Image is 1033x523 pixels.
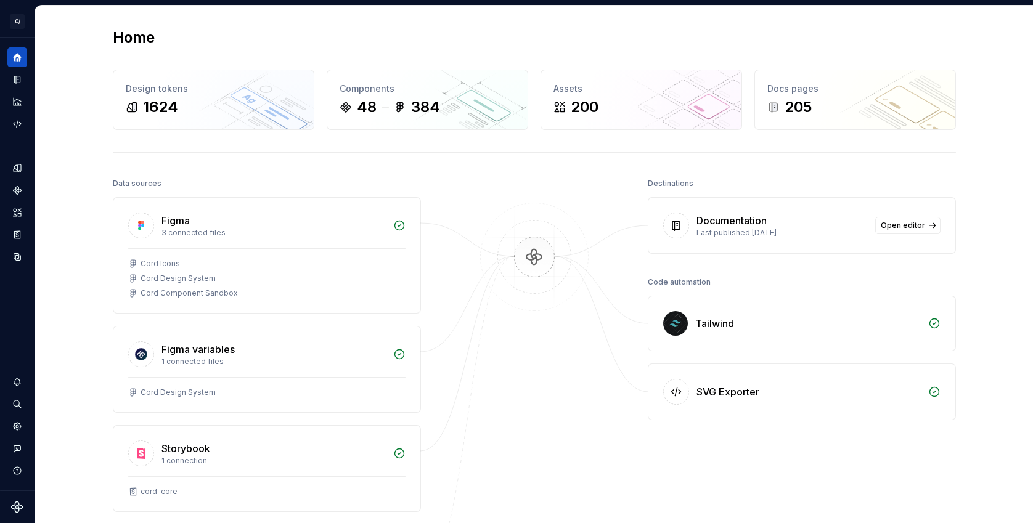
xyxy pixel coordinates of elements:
div: 205 [785,97,812,117]
button: C/ [2,8,32,34]
div: Tailwind [695,316,734,331]
a: Components [7,180,27,200]
a: Docs pages205 [754,70,956,130]
div: Cord Icons [141,259,180,269]
div: Cord Component Sandbox [141,288,238,298]
div: Docs pages [767,83,943,95]
a: Assets [7,203,27,222]
button: Notifications [7,372,27,392]
div: Destinations [648,175,693,192]
span: Open editor [881,221,925,230]
div: Data sources [113,175,161,192]
a: Figma3 connected filesCord IconsCord Design SystemCord Component Sandbox [113,197,421,314]
div: C/ [10,14,25,29]
div: Cord Design System [141,274,216,283]
div: Cord Design System [141,387,216,397]
div: 48 [357,97,377,117]
a: Storybook stories [7,225,27,245]
div: SVG Exporter [696,384,759,399]
div: Assets [553,83,729,95]
div: 200 [571,97,598,117]
a: Settings [7,416,27,436]
button: Contact support [7,439,27,458]
div: Design tokens [126,83,301,95]
a: Design tokens1624 [113,70,314,130]
a: Design tokens [7,158,27,178]
div: Code automation [648,274,711,291]
a: Documentation [7,70,27,89]
a: Analytics [7,92,27,111]
a: Assets200 [541,70,742,130]
div: Storybook [161,441,210,456]
div: Documentation [696,213,767,228]
div: 1 connection [161,456,386,466]
div: 1 connected files [161,357,386,367]
a: Storybook1 connectioncord-core [113,425,421,512]
div: 1624 [143,97,178,117]
a: Code automation [7,114,27,134]
a: Open editor [875,217,941,234]
a: Home [7,47,27,67]
div: Components [340,83,515,95]
div: Figma [161,213,190,228]
h2: Home [113,28,155,47]
button: Search ⌘K [7,394,27,414]
div: Figma variables [161,342,235,357]
div: Last published [DATE] [696,228,868,238]
a: Figma variables1 connected filesCord Design System [113,326,421,413]
svg: Supernova Logo [11,501,23,513]
a: Data sources [7,247,27,267]
div: 3 connected files [161,228,386,238]
a: Components48384 [327,70,528,130]
div: cord-core [141,487,178,497]
div: 384 [411,97,440,117]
